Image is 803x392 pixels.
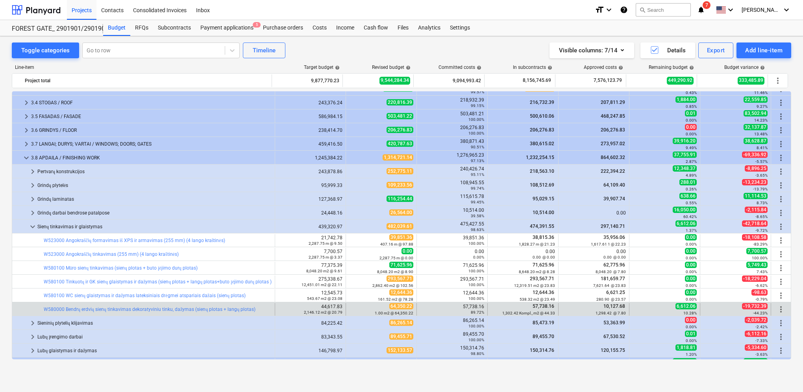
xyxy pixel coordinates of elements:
[378,297,413,301] small: 161.52 m2 @ 78.28
[562,210,626,216] div: 0.00
[389,262,413,268] span: 71,625.96
[755,228,768,233] small: -9.72%
[44,251,179,257] a: W523000 Angokraščių tinkavimas (255 mm) (4 lango kraštinės)
[593,283,626,288] small: 7,621.64 @ 23.83
[776,222,786,231] span: More actions
[514,283,555,288] small: 12,319.51 m2 @ 23.83
[471,90,484,94] small: 99.57%
[745,207,768,213] span: -2,115.84
[686,118,697,122] small: 0.00%
[529,182,555,188] span: 108,512.69
[307,296,342,301] small: 543.67 m2 @ 23.08
[757,146,768,150] small: 8.41%
[667,77,694,84] span: 449,290.92
[736,43,791,58] button: Add line-item
[600,168,626,174] span: 222,394.22
[529,224,555,229] span: 474,391.55
[31,96,272,109] div: 3.4 STOGAS / ROOF
[253,45,276,55] div: Timeline
[776,126,786,135] span: More actions
[600,141,626,146] span: 273,957.02
[22,98,31,107] span: keyboard_arrow_right
[12,43,79,58] button: Toggle categories
[393,20,413,36] div: Files
[764,354,803,392] iframe: Chat Widget
[25,74,268,87] div: Project total
[742,220,768,227] span: -42,718.64
[333,65,340,70] span: help
[675,303,697,309] span: 6,612.06
[685,276,697,282] span: 0.00
[746,248,768,254] span: 7,700.57
[685,262,697,268] span: 0.00
[387,99,413,105] span: 220,816.39
[744,138,768,144] span: 38,628.87
[258,20,308,36] a: Purchase orders
[673,138,697,144] span: 39,916.20
[31,138,272,150] div: 3.7 LANGAI; DURYS; VARTAI / WINDOWS; DOORS; GATES
[387,127,413,133] span: 206,276.83
[28,167,37,176] span: keyboard_arrow_right
[401,248,413,254] span: 0.00
[389,209,413,216] span: 26,564.00
[686,242,697,246] small: 0.00%
[22,139,31,149] span: keyboard_arrow_right
[130,20,153,36] div: RFQs
[617,65,623,70] span: help
[697,5,705,15] i: notifications
[359,20,393,36] a: Cash flow
[31,110,272,123] div: 3.5 FASADAS / FASADE
[413,20,445,36] a: Analytics
[685,234,697,240] span: 0.00
[746,262,768,268] span: 5,749.43
[28,332,37,342] span: keyboard_arrow_right
[37,193,272,205] div: Grindų laminatas
[753,242,768,246] small: -83.29%
[471,200,484,204] small: 99.45%
[755,283,768,288] small: -6.62%
[28,222,37,231] span: keyboard_arrow_down
[471,214,484,218] small: 39.58%
[742,303,768,309] span: -19,732.39
[776,318,786,328] span: More actions
[686,104,697,109] small: 0.85%
[600,127,626,133] span: 206,276.83
[513,65,552,70] div: In subcontracts
[420,139,484,150] div: 380,871.43
[755,159,768,164] small: -5.57%
[420,235,484,246] div: 39,851.36
[640,43,695,58] button: Details
[529,141,555,146] span: 380,615.02
[278,155,342,161] div: 1,245,384.22
[776,208,786,218] span: More actions
[686,270,697,274] small: 0.00%
[584,65,623,70] div: Approved costs
[600,224,626,229] span: 297,140.71
[591,242,626,246] small: 1,617.61 1 @ 22.23
[755,173,768,178] small: -3.65%
[546,65,552,70] span: help
[22,126,31,135] span: keyboard_arrow_right
[562,249,626,260] div: 0.00
[757,104,768,109] small: 9.27%
[686,297,697,301] small: 0.00%
[278,224,342,229] div: 439,320.97
[471,145,484,149] small: 90.51%
[278,128,342,133] div: 238,414.70
[28,208,37,218] span: keyboard_arrow_right
[686,91,697,95] small: 0.43%
[600,276,626,281] span: 181,659.77
[153,20,196,36] div: Subcontracts
[755,214,768,219] small: -8.65%
[726,5,735,15] i: keyboard_arrow_down
[309,241,342,246] small: 2,287.75 m @ 9.50
[387,168,413,174] span: 252,775.11
[752,256,768,260] small: 100.00%
[603,262,626,268] span: 62,775.96
[278,263,342,274] div: 77,375.39
[468,241,484,246] small: 100.00%
[529,113,555,119] span: 500,610.06
[782,5,791,15] i: keyboard_arrow_down
[686,187,697,191] small: 0.26%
